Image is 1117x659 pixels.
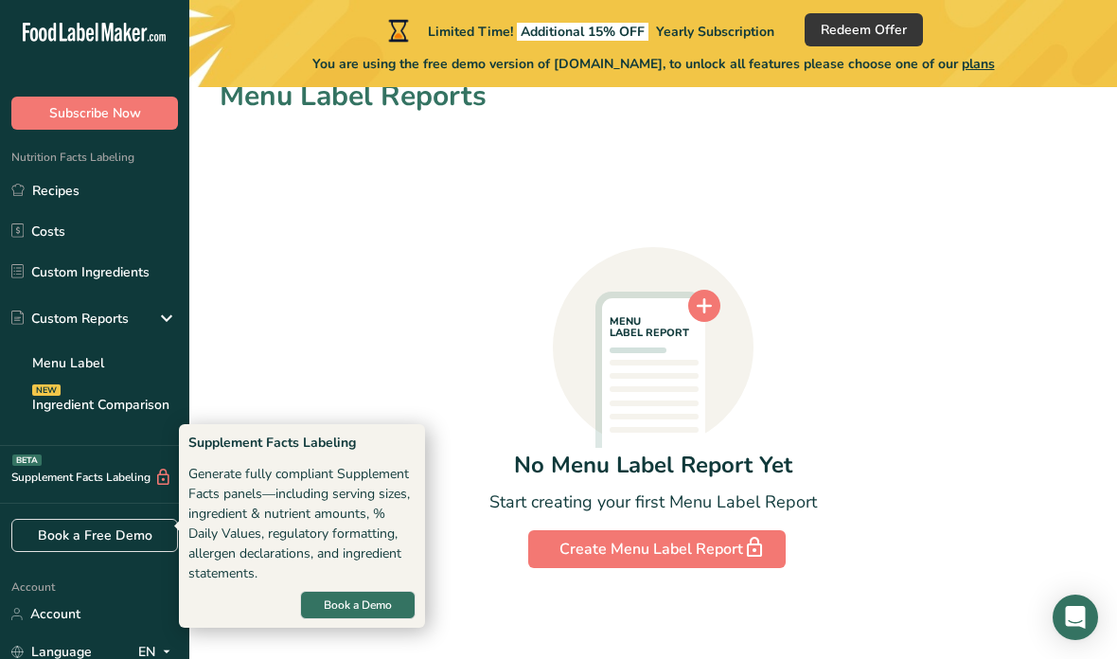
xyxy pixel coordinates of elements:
span: Additional 15% OFF [517,23,648,41]
span: Book a Demo [324,597,392,614]
tspan: MENU [610,314,641,329]
div: Open Intercom Messenger [1053,595,1098,640]
span: Yearly Subscription [656,23,774,41]
div: Limited Time! [384,19,774,42]
div: No Menu Label Report Yet [514,448,792,482]
span: Subscribe Now [49,103,141,123]
h1: Menu Label Reports [220,75,1087,117]
div: Custom Reports [11,309,129,329]
button: Subscribe Now [11,97,178,130]
span: plans [962,55,995,73]
a: Book a Free Demo [11,519,178,552]
div: BETA [12,454,42,466]
div: NEW [32,384,61,396]
div: Supplement Facts Labeling [188,433,416,453]
div: Start creating your first Menu Label Report [489,490,817,515]
span: You are using the free demo version of [DOMAIN_NAME], to unlock all features please choose one of... [312,54,995,74]
div: Create Menu Label Report [559,536,754,562]
span: Redeem Offer [821,20,907,40]
button: Book a Demo [300,591,416,619]
button: Redeem Offer [805,13,923,46]
tspan: LABEL REPORT [610,326,689,340]
div: Generate fully compliant Supplement Facts panels—including serving sizes, ingredient & nutrient a... [188,464,416,583]
button: Create Menu Label Report [528,530,786,568]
